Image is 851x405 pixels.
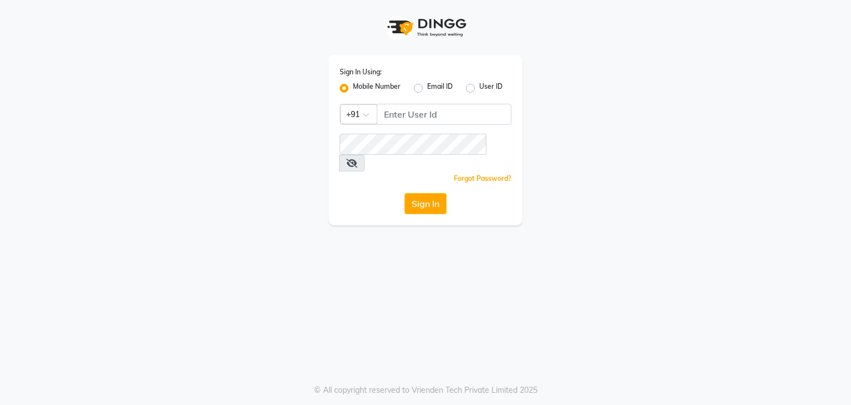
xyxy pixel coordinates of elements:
a: Forgot Password? [454,174,511,183]
button: Sign In [404,193,447,214]
img: logo1.svg [381,11,470,44]
input: Username [340,134,486,155]
input: Username [377,104,511,125]
label: Sign In Using: [340,67,382,77]
label: Mobile Number [353,82,401,95]
label: User ID [479,82,503,95]
label: Email ID [427,82,453,95]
